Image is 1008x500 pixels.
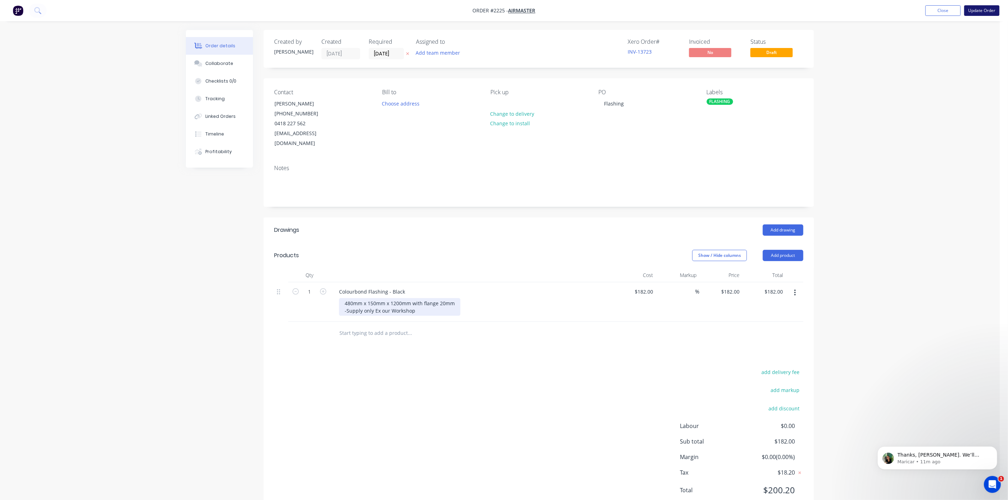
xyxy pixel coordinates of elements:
button: Timeline [186,125,253,143]
div: Bill to [382,89,479,96]
div: Products [274,251,299,260]
div: [PERSON_NAME] [274,48,313,55]
span: Total [680,486,743,494]
div: Tracking [206,96,225,102]
div: Drawings [274,226,299,234]
button: add discount [765,403,803,413]
button: Collaborate [186,55,253,72]
button: Close [925,5,961,16]
div: Price [699,268,743,282]
div: 0418 227 562 [274,119,333,128]
div: Cost [613,268,656,282]
span: Labour [680,422,743,430]
button: Profitability [186,143,253,161]
div: [PHONE_NUMBER] [274,109,333,119]
div: Order details [206,43,236,49]
div: [EMAIL_ADDRESS][DOMAIN_NAME] [274,128,333,148]
button: Linked Orders [186,108,253,125]
div: Assigned to [416,38,487,45]
div: Created [321,38,360,45]
div: Profitability [206,149,232,155]
button: Add team member [412,48,464,58]
span: No [689,48,731,57]
div: Contact [274,89,371,96]
button: Change to install [487,119,534,128]
div: Qty [288,268,331,282]
div: [PERSON_NAME][PHONE_NUMBER]0418 227 562[EMAIL_ADDRESS][DOMAIN_NAME] [268,98,339,149]
div: Linked Orders [206,113,236,120]
span: $0.00 [743,422,795,430]
button: Add team member [416,48,464,58]
span: 1 [998,476,1004,482]
div: 480mm x 150mm x 1200mm with flange 20mm -Supply only Ex our Workshop [339,298,460,316]
div: [PERSON_NAME] [274,99,333,109]
span: Order #2225 - [473,7,508,14]
button: add markup [767,385,803,395]
span: $0.00 ( 0.00 %) [743,453,795,461]
span: $200.20 [743,484,795,496]
div: Required [369,38,408,45]
button: Checklists 0/0 [186,72,253,90]
a: INV-13723 [628,48,652,55]
button: Choose address [378,98,423,108]
button: Add drawing [763,224,803,236]
img: Factory [13,5,23,16]
div: Invoiced [689,38,742,45]
div: Labels [707,89,803,96]
span: % [695,288,699,296]
div: Timeline [206,131,224,137]
div: Colourbond Flashing - Black [333,287,411,297]
a: Airmaster [508,7,536,14]
div: FLASHING [707,98,733,105]
button: Change to delivery [487,109,538,118]
iframe: Intercom live chat [984,476,1001,493]
button: add delivery fee [758,367,803,377]
button: Update Order [964,5,1000,16]
div: Checklists 0/0 [206,78,237,84]
div: Total [743,268,786,282]
button: Show / Hide columns [692,250,747,261]
input: Start typing to add a product... [339,326,480,340]
span: $18.20 [743,468,795,477]
div: Collaborate [206,60,234,67]
button: Add product [763,250,803,261]
span: Margin [680,453,743,461]
button: Order details [186,37,253,55]
button: Tracking [186,90,253,108]
div: Status [750,38,803,45]
div: Pick up [490,89,587,96]
div: Xero Order # [628,38,681,45]
span: Tax [680,468,743,477]
span: $182.00 [743,437,795,446]
div: Notes [274,165,803,171]
span: Sub total [680,437,743,446]
div: Flashing [598,98,629,109]
div: PO [598,89,695,96]
div: Created by [274,38,313,45]
div: Markup [656,268,700,282]
iframe: Intercom notifications message [867,432,1008,481]
span: Draft [750,48,793,57]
